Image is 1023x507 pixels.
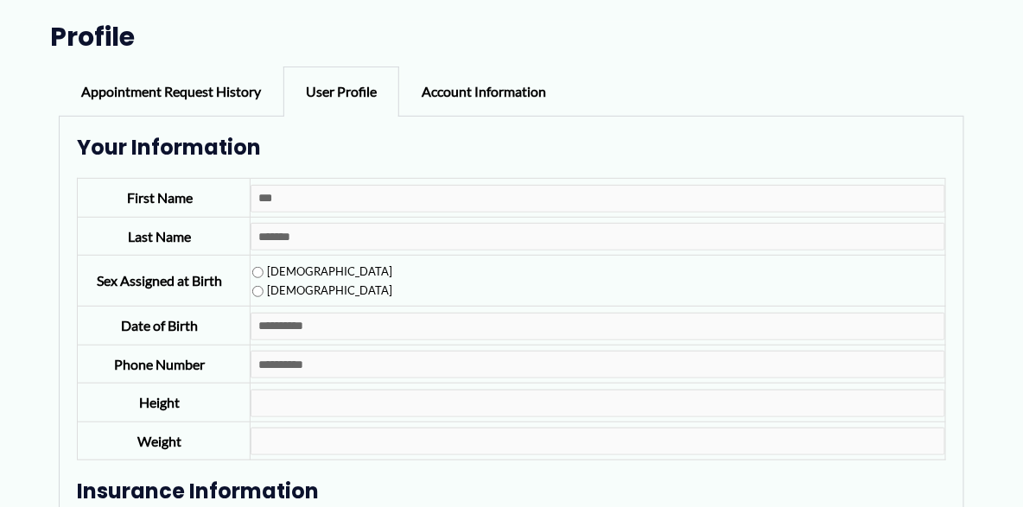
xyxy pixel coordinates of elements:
label: Phone Number [114,356,205,372]
label: Height [139,394,180,410]
label: [DEMOGRAPHIC_DATA] [252,264,392,278]
div: Appointment Request History [59,67,283,117]
label: Last Name [128,228,191,244]
h3: Your Information [77,134,945,161]
label: First Name [127,189,193,206]
div: Account Information [399,67,569,117]
label: Weight [137,433,181,449]
input: [DEMOGRAPHIC_DATA] [252,286,264,297]
label: Date of Birth [121,317,198,333]
input: [DEMOGRAPHIC_DATA] [252,267,264,278]
h1: Profile [50,22,972,53]
label: [DEMOGRAPHIC_DATA] [252,283,392,297]
h3: Insurance Information [77,478,945,504]
div: User Profile [283,67,399,117]
label: Sex Assigned at Birth [97,272,222,288]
